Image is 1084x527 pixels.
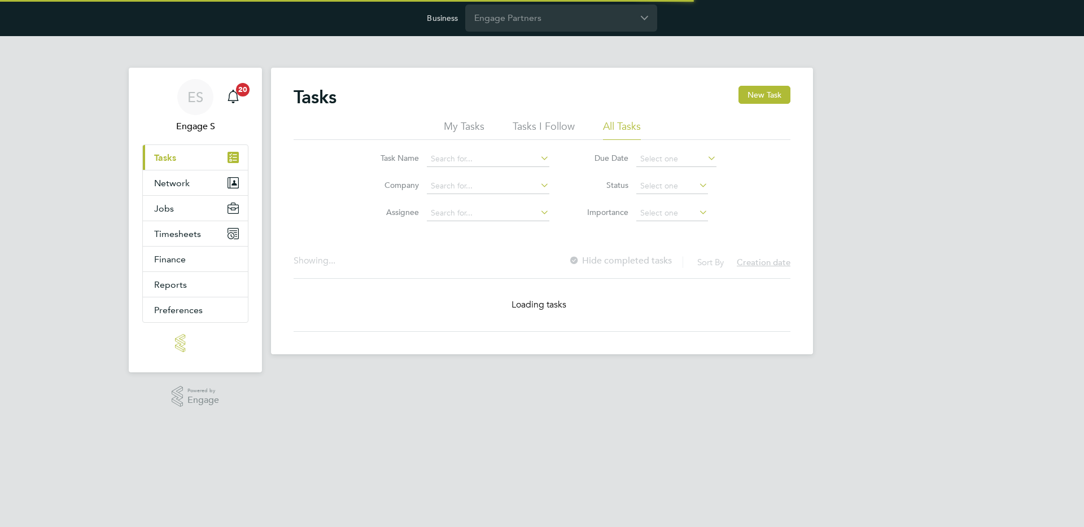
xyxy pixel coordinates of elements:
a: 20 [222,79,244,115]
span: Loading tasks [512,299,567,310]
h2: Tasks [294,86,336,108]
label: Importance [578,207,628,217]
input: Search for... [427,205,549,221]
li: My Tasks [444,120,484,140]
label: Sort By [697,257,724,267]
span: Jobs [154,203,174,214]
span: Reports [154,279,187,290]
button: Timesheets [143,221,248,246]
span: 20 [236,83,250,96]
button: Reports [143,272,248,297]
label: Company [368,180,419,190]
a: Go to home page [142,334,248,352]
a: Tasks [143,145,248,170]
input: Select one [636,151,716,167]
input: Select one [636,205,708,221]
span: Timesheets [154,229,201,239]
li: All Tasks [603,120,641,140]
span: Engage S [142,120,248,133]
a: Powered byEngage [172,386,220,407]
img: engage-logo-retina.png [175,334,216,352]
label: Due Date [578,153,628,163]
input: Search for... [427,151,549,167]
span: Finance [154,254,186,265]
span: Preferences [154,305,203,315]
span: Engage [187,396,219,405]
input: Search for... [427,178,549,194]
button: New Task [738,86,790,104]
label: Assignee [368,207,419,217]
label: Business [427,13,458,23]
button: Jobs [143,196,248,221]
span: Network [154,178,190,188]
label: Status [578,180,628,190]
span: Creation date [737,257,790,267]
span: ... [329,255,335,266]
label: Task Name [368,153,419,163]
li: Tasks I Follow [513,120,575,140]
nav: Main navigation [129,68,262,372]
a: ESEngage S [142,79,248,133]
input: Select one [636,178,708,194]
div: Showing [294,255,338,267]
span: Tasks [154,152,176,163]
button: Network [143,170,248,195]
span: ES [187,90,203,104]
span: Powered by [187,386,219,396]
button: Finance [143,247,248,271]
label: Hide completed tasks [569,255,672,266]
button: Preferences [143,297,248,322]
